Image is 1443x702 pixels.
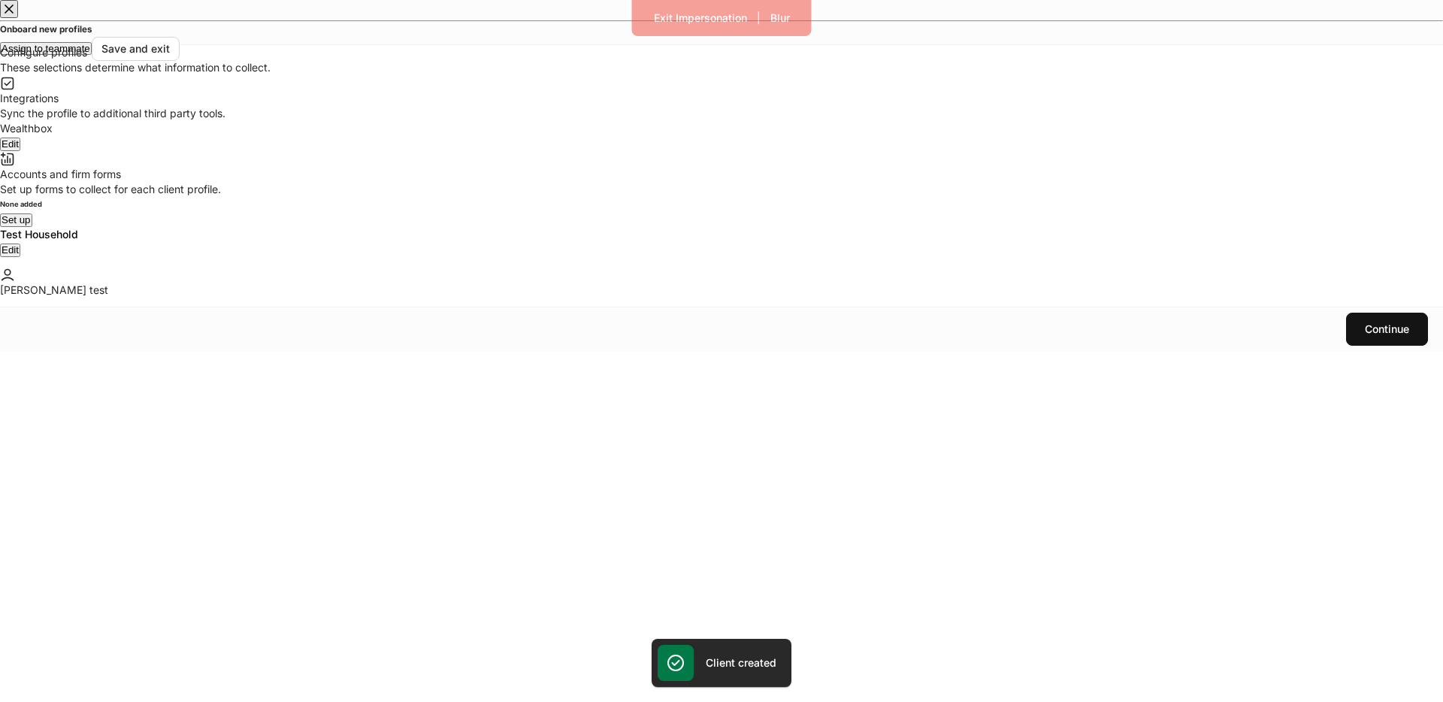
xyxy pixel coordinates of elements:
[706,655,776,670] h5: Client created
[654,13,747,23] div: Exit Impersonation
[2,44,90,53] div: Assign to teammate
[1365,324,1409,334] div: Continue
[1346,313,1428,346] button: Continue
[761,6,800,30] button: Blur
[2,139,19,149] div: Edit
[770,13,790,23] div: Blur
[2,215,31,225] div: Set up
[92,37,180,61] button: Save and exit
[101,44,170,54] div: Save and exit
[644,6,757,30] button: Exit Impersonation
[2,245,19,255] div: Edit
